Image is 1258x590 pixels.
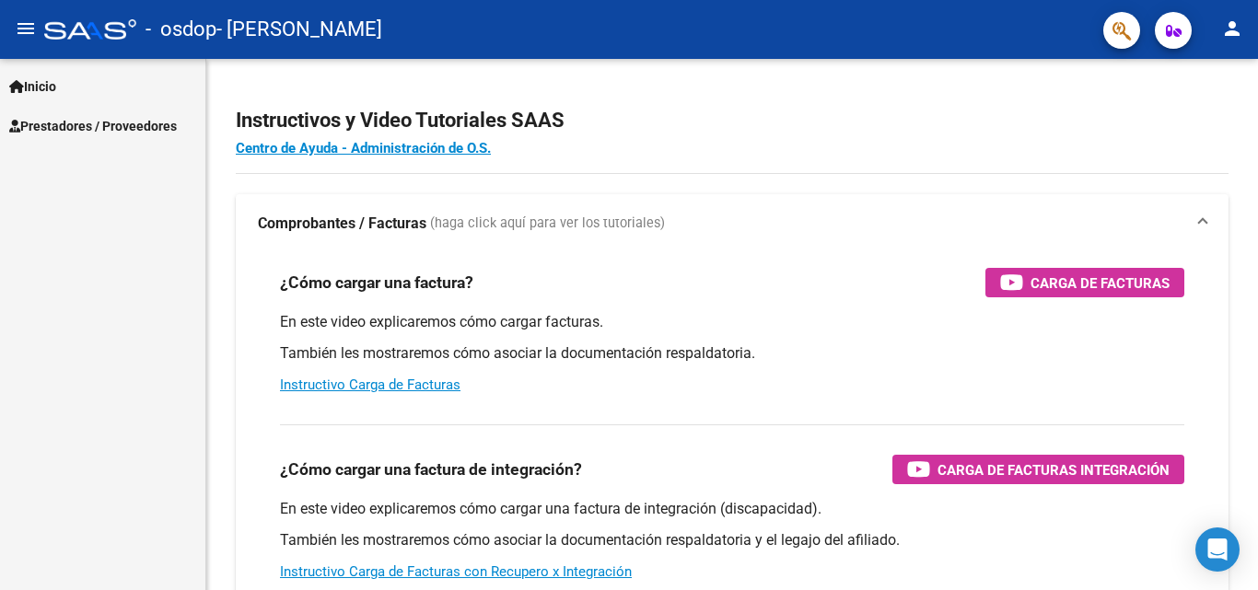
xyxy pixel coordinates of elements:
p: En este video explicaremos cómo cargar una factura de integración (discapacidad). [280,499,1184,519]
span: Carga de Facturas [1031,272,1170,295]
h2: Instructivos y Video Tutoriales SAAS [236,103,1229,138]
span: Prestadores / Proveedores [9,116,177,136]
h3: ¿Cómo cargar una factura de integración? [280,457,582,482]
span: Carga de Facturas Integración [938,458,1170,481]
a: Instructivo Carga de Facturas [280,376,460,393]
a: Instructivo Carga de Facturas con Recupero x Integración [280,563,632,580]
span: Inicio [9,76,56,97]
p: En este video explicaremos cómo cargar facturas. [280,312,1184,332]
mat-icon: menu [15,17,37,40]
button: Carga de Facturas Integración [892,455,1184,484]
button: Carga de Facturas [985,268,1184,297]
p: También les mostraremos cómo asociar la documentación respaldatoria. [280,343,1184,364]
span: - osdop [146,9,216,50]
mat-expansion-panel-header: Comprobantes / Facturas (haga click aquí para ver los tutoriales) [236,194,1229,253]
strong: Comprobantes / Facturas [258,214,426,234]
h3: ¿Cómo cargar una factura? [280,270,473,295]
span: (haga click aquí para ver los tutoriales) [430,214,665,234]
div: Open Intercom Messenger [1195,527,1240,572]
p: También les mostraremos cómo asociar la documentación respaldatoria y el legajo del afiliado. [280,530,1184,550]
a: Centro de Ayuda - Administración de O.S. [236,140,491,156]
mat-icon: person [1221,17,1243,40]
span: - [PERSON_NAME] [216,9,382,50]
